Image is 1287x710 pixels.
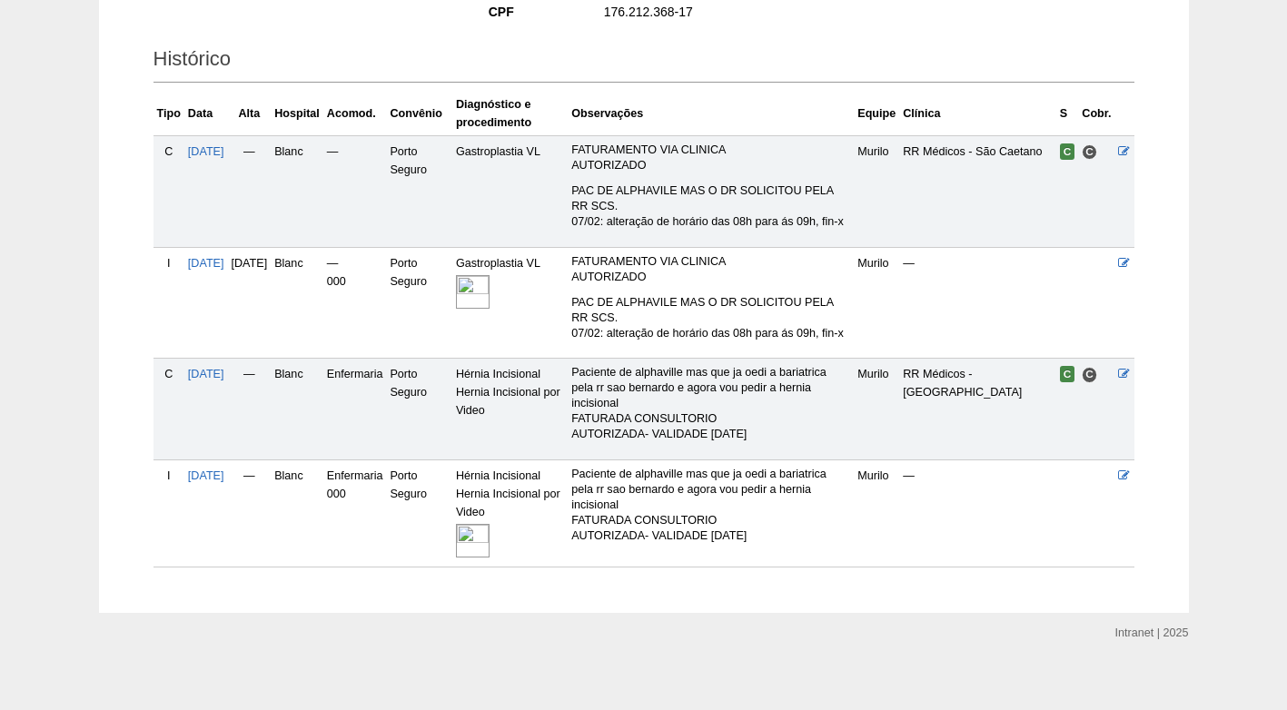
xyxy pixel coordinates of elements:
td: — [899,247,1055,359]
td: Blanc [271,247,323,359]
th: Tipo [153,92,184,136]
td: Hérnia Incisional Hernia Incisional por Video [452,459,568,567]
p: Paciente de alphaville mas que ja oedi a bariatrica pela rr sao bernardo e agora vou pedir a hern... [571,365,850,442]
th: Convênio [386,92,451,136]
td: Enfermaria [323,359,387,459]
th: Alta [228,92,272,136]
td: — [228,359,272,459]
td: Murilo [854,135,899,247]
h2: Histórico [153,41,1134,83]
td: — [899,459,1055,567]
p: PAC DE ALPHAVILE MAS O DR SOLICITOU PELA RR SCS. 07/02: alteração de horário das 08h para ás 09h,... [571,183,850,230]
th: Hospital [271,92,323,136]
th: Observações [568,92,854,136]
td: Blanc [271,359,323,459]
span: Consultório [1082,367,1097,382]
td: — [228,459,272,567]
td: Blanc [271,135,323,247]
td: Murilo [854,247,899,359]
a: [DATE] [188,368,224,380]
td: Porto Seguro [386,459,451,567]
td: Porto Seguro [386,135,451,247]
div: I [157,467,181,485]
p: FATURAMENTO VIA CLINICA AUTORIZADO [571,143,850,173]
div: C [157,365,181,383]
td: — [323,135,387,247]
div: 176.212.368-17 [602,3,799,25]
td: Gastroplastia VL [452,247,568,359]
p: PAC DE ALPHAVILE MAS O DR SOLICITOU PELA RR SCS. 07/02: alteração de horário das 08h para ás 09h,... [571,295,850,341]
td: — [228,135,272,247]
td: Gastroplastia VL [452,135,568,247]
div: I [157,254,181,272]
th: Clínica [899,92,1055,136]
td: Murilo [854,459,899,567]
span: Consultório [1082,144,1097,160]
th: Equipe [854,92,899,136]
span: Confirmada [1060,143,1075,160]
span: Confirmada [1060,366,1075,382]
td: Porto Seguro [386,359,451,459]
td: Enfermaria 000 [323,459,387,567]
th: Acomod. [323,92,387,136]
p: Paciente de alphaville mas que ja oedi a bariatrica pela rr sao bernardo e agora vou pedir a hern... [571,467,850,544]
td: Porto Seguro [386,247,451,359]
div: CPF [489,3,602,21]
th: Cobr. [1078,92,1114,136]
td: Blanc [271,459,323,567]
div: C [157,143,181,161]
td: Murilo [854,359,899,459]
a: [DATE] [188,469,224,482]
a: [DATE] [188,145,224,158]
span: [DATE] [232,257,268,270]
td: — 000 [323,247,387,359]
p: FATURAMENTO VIA CLINICA AUTORIZADO [571,254,850,285]
th: Data [184,92,228,136]
td: RR Médicos - [GEOGRAPHIC_DATA] [899,359,1055,459]
td: Hérnia Incisional Hernia Incisional por Video [452,359,568,459]
div: Intranet | 2025 [1115,624,1189,642]
th: Diagnóstico e procedimento [452,92,568,136]
td: RR Médicos - São Caetano [899,135,1055,247]
a: [DATE] [188,257,224,270]
th: S [1056,92,1079,136]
